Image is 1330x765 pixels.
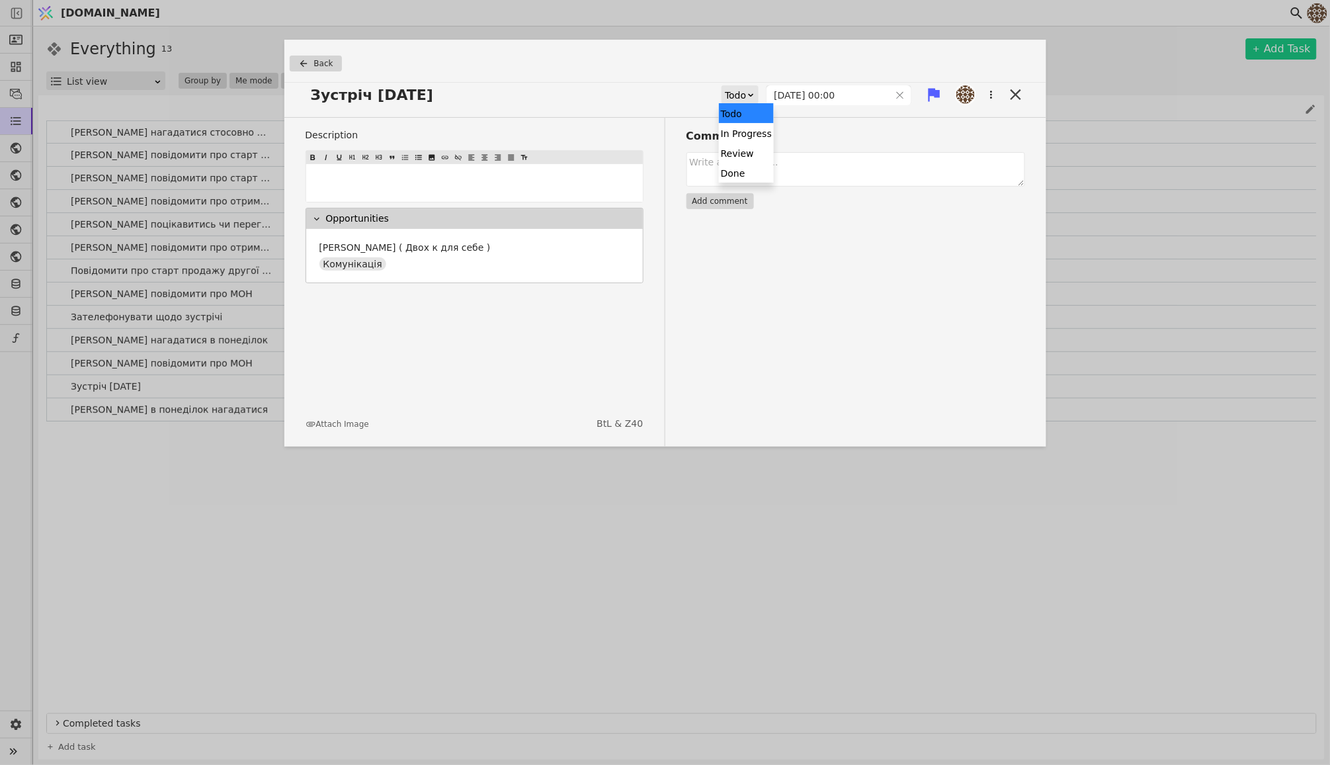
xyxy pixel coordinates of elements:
button: Clear [895,91,905,100]
div: Todo [719,103,774,123]
label: Description [306,128,644,142]
button: Attach Image [306,418,369,430]
input: dd.MM.yyyy HH:mm [767,86,890,105]
a: BtL & Z40 [597,417,643,431]
div: Done [719,163,774,183]
div: Review [719,143,774,163]
span: Back [314,58,333,69]
svg: close [895,91,905,100]
img: an [956,85,975,104]
p: [PERSON_NAME] ( Двох к для себе ) [319,241,491,255]
button: Add comment [686,193,754,209]
span: Комунікація [323,257,382,271]
p: Opportunities [326,212,390,226]
div: In Progress [719,123,774,143]
span: Зустріч [DATE] [306,84,447,106]
div: Todo [725,86,746,105]
h3: Comments [686,128,1025,144]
